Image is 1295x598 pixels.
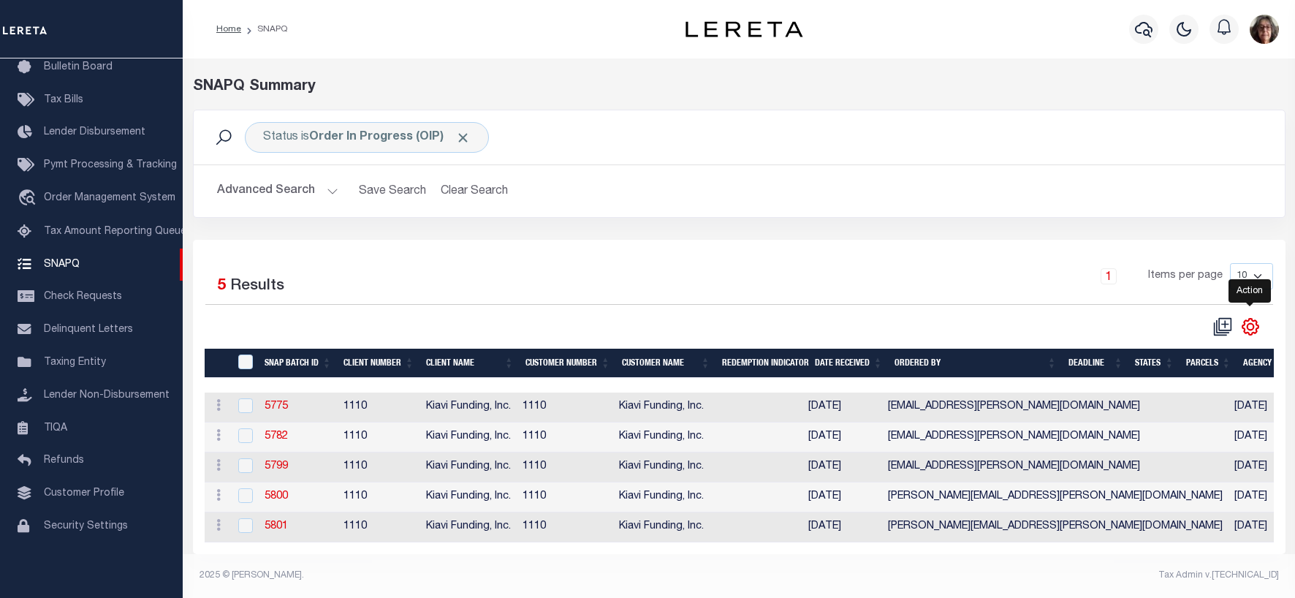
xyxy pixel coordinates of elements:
td: Kiavi Funding, Inc. [613,512,710,542]
td: [DATE] [802,393,882,423]
td: Kiavi Funding, Inc. [613,393,710,423]
td: Kiavi Funding, Inc. [420,453,517,482]
li: SNAPQ [241,23,287,36]
td: [DATE] [1228,482,1289,512]
th: Date Received: activate to sort column ascending [809,349,889,379]
td: [DATE] [802,512,882,542]
td: [DATE] [802,453,882,482]
th: Parcels: activate to sort column ascending [1180,349,1237,379]
span: Security Settings [44,521,128,531]
th: Redemption Indicator [716,349,809,379]
td: Kiavi Funding, Inc. [420,423,517,453]
button: Advanced Search [217,177,338,205]
td: [DATE] [802,423,882,453]
a: 1 [1101,268,1117,284]
th: Customer Number: activate to sort column ascending [520,349,616,379]
span: Lender Non-Disbursement [44,390,170,401]
td: Kiavi Funding, Inc. [420,482,517,512]
span: Pymt Processing & Tracking [44,160,177,170]
span: TIQA [44,423,67,433]
td: 1110 [517,482,613,512]
label: Results [230,275,284,298]
th: Customer Name: activate to sort column ascending [616,349,716,379]
td: [EMAIL_ADDRESS][PERSON_NAME][DOMAIN_NAME] [882,423,1228,453]
td: Kiavi Funding, Inc. [420,393,517,423]
a: 5775 [265,401,288,412]
div: 2025 © [PERSON_NAME]. [189,569,740,582]
button: PMcAllister@lereta.net [1250,15,1279,44]
td: Kiavi Funding, Inc. [613,482,710,512]
td: 1110 [338,482,420,512]
td: [DATE] [1228,423,1289,453]
button: Clear Search [435,177,514,205]
span: Taxing Entity [44,357,106,368]
th: Deadline: activate to sort column ascending [1063,349,1129,379]
div: Tax Admin v.[TECHNICAL_ID] [750,569,1279,582]
td: [DATE] [802,482,882,512]
td: 1110 [338,453,420,482]
b: Order In Progress (OIP) [309,132,471,143]
td: 1110 [517,393,613,423]
div: SNAPQ Summary [193,76,1285,98]
span: Order Management System [44,193,175,203]
span: Bulletin Board [44,62,113,72]
th: Client Name: activate to sort column ascending [420,349,520,379]
td: 1110 [338,393,420,423]
a: Home [216,25,241,34]
i: travel_explore [18,189,41,208]
th: SNAP BATCH ID: activate to sort column ascending [259,349,338,379]
td: 1110 [338,423,420,453]
td: [DATE] [1228,512,1289,542]
td: Kiavi Funding, Inc. [420,512,517,542]
td: 1110 [517,423,613,453]
button: Save Search [350,177,435,205]
td: [EMAIL_ADDRESS][PERSON_NAME][DOMAIN_NAME] [882,393,1228,423]
a: 5801 [265,521,288,531]
td: [EMAIL_ADDRESS][PERSON_NAME][DOMAIN_NAME] [882,453,1228,482]
a: 5800 [265,491,288,502]
span: 5 [217,279,226,294]
a: 5782 [265,431,288,442]
a: 5799 [265,461,288,472]
div: Action [1228,279,1271,303]
span: Click to Remove [455,130,471,145]
img: logo-dark.svg [686,21,802,37]
span: Check Requests [44,292,122,302]
td: 1110 [517,512,613,542]
th: Client Number: activate to sort column ascending [338,349,420,379]
th: SNAPBatchId [229,349,259,379]
td: [PERSON_NAME][EMAIL_ADDRESS][PERSON_NAME][DOMAIN_NAME] [882,512,1228,542]
td: Kiavi Funding, Inc. [613,423,710,453]
td: 1110 [338,512,420,542]
span: SNAPQ [44,259,80,269]
td: 1110 [517,453,613,482]
span: Items per page [1148,268,1223,284]
div: Status is [245,122,489,153]
span: Lender Disbursement [44,127,145,137]
td: [DATE] [1228,453,1289,482]
span: Refunds [44,455,84,466]
th: Ordered By: activate to sort column ascending [889,349,1063,379]
span: Delinquent Letters [44,325,133,335]
td: Kiavi Funding, Inc. [613,453,710,482]
span: Tax Bills [44,95,83,105]
td: [DATE] [1228,393,1289,423]
td: [PERSON_NAME][EMAIL_ADDRESS][PERSON_NAME][DOMAIN_NAME] [882,482,1228,512]
th: States: activate to sort column ascending [1129,349,1180,379]
span: Customer Profile [44,488,124,499]
span: Tax Amount Reporting Queue [44,227,186,237]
